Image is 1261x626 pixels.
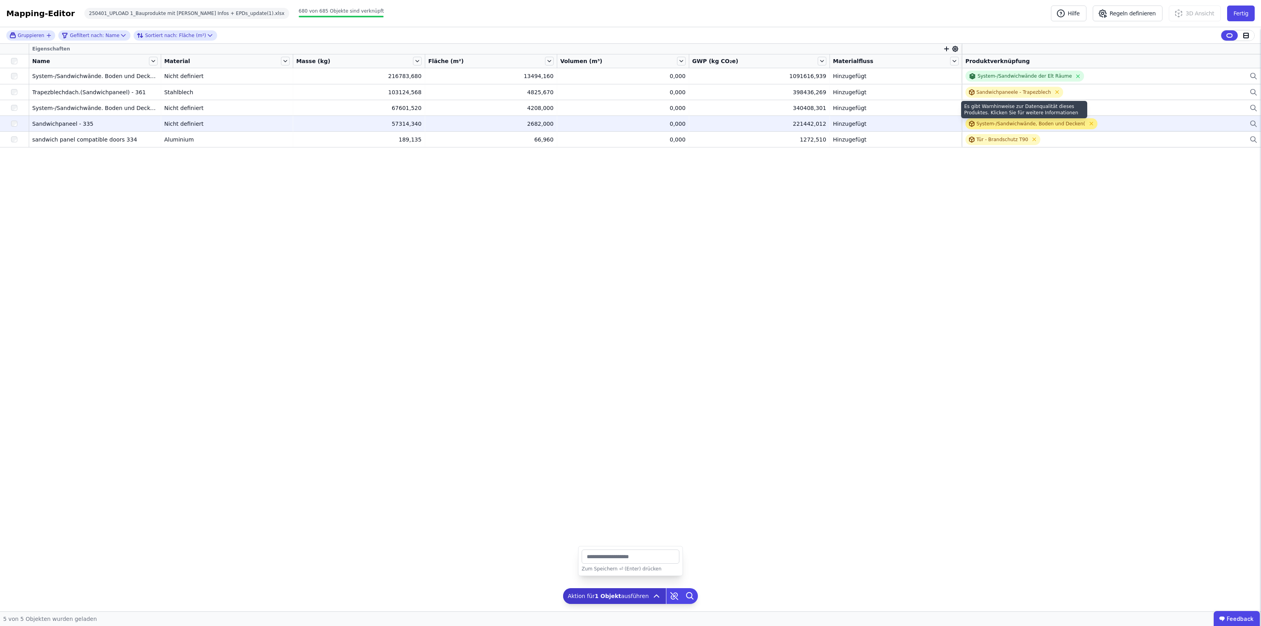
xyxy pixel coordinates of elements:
[164,88,290,96] div: Stahlblech
[428,120,554,128] div: 2682,000
[428,72,554,80] div: 13494,160
[1227,6,1255,21] button: Fertig
[560,104,686,112] div: 0,000
[428,57,464,65] span: Fläche (m²)
[428,88,554,96] div: 4825,670
[568,592,649,600] span: Aktion für ausführen
[6,8,75,19] div: Mapping-Editor
[164,120,290,128] div: Nicht definiert
[9,32,52,39] button: Gruppieren
[32,136,158,143] div: sandwich panel compatible doors 334
[296,88,422,96] div: 103124,568
[833,136,958,143] div: Hinzugefügt
[692,72,826,80] div: 1091616,939
[976,136,1028,143] div: Tür - Brandschutz T90
[32,104,158,112] div: System-/Sandwichwände. Boden und Decken(Dach) Zulage F90 (Plant Room RZ) - 339
[833,88,958,96] div: Hinzugefügt
[582,566,662,572] span: Zum Speichern ⏎ (Enter) drücken
[32,88,158,96] div: Trapezblechdach.(Sandwichpaneel) - 361
[978,73,1072,79] div: System-/Sandwichwände der Elt Räume
[164,72,290,80] div: Nicht definiert
[692,120,826,128] div: 221442,012
[164,104,290,112] div: Nicht definiert
[428,136,554,143] div: 66,960
[164,136,290,143] div: Aluminium
[296,136,422,143] div: 189,135
[692,57,738,65] span: GWP (kg CO₂e)
[833,57,874,65] span: Materialfluss
[833,120,958,128] div: Hinzugefügt
[32,120,158,128] div: Sandwichpaneel - 335
[296,57,331,65] span: Masse (kg)
[296,104,422,112] div: 67601,520
[145,32,177,39] span: Sortiert nach:
[61,31,119,40] div: Name
[976,89,1051,95] div: Sandwichpaneele - Trapezblech
[976,121,1085,127] div: System-/Sandwichwände, Boden und Decken(
[1169,6,1221,21] button: 3D Ansicht
[595,593,621,599] b: 1 Objekt
[692,104,826,112] div: 340408,301
[833,104,958,112] div: Hinzugefügt
[299,8,384,14] span: 680 von 685 Objekte sind verknüpft
[692,88,826,96] div: 398436,269
[1051,6,1086,21] button: Hilfe
[296,72,422,80] div: 216783,680
[961,101,1087,118] div: Es gibt Warnhinweise zur Datenqualität dieses Produktes. Klicken Sie für weitere Informationen
[32,57,50,65] span: Name
[164,57,190,65] span: Material
[560,88,686,96] div: 0,000
[560,57,603,65] span: Volumen (m³)
[560,72,686,80] div: 0,000
[560,136,686,143] div: 0,000
[560,120,686,128] div: 0,000
[296,120,422,128] div: 57314,340
[32,46,70,52] span: Eigenschaften
[428,104,554,112] div: 4208,000
[137,31,206,40] div: Fläche (m²)
[70,32,104,39] span: Gefiltert nach:
[833,72,958,80] div: Hinzugefügt
[32,72,158,80] div: System-/Sandwichwände. Boden und Decken(Dach) der Elt Räume Gantry+PlantRoom DachRZ - 339
[692,136,826,143] div: 1272,510
[965,57,1258,65] div: Produktverknüpfung
[1093,6,1162,21] button: Regeln definieren
[18,32,44,39] span: Gruppieren
[84,8,289,19] div: 250401_UPLOAD 1_Bauprodukte mit [PERSON_NAME] Infos + EPDs_update(1).xlsx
